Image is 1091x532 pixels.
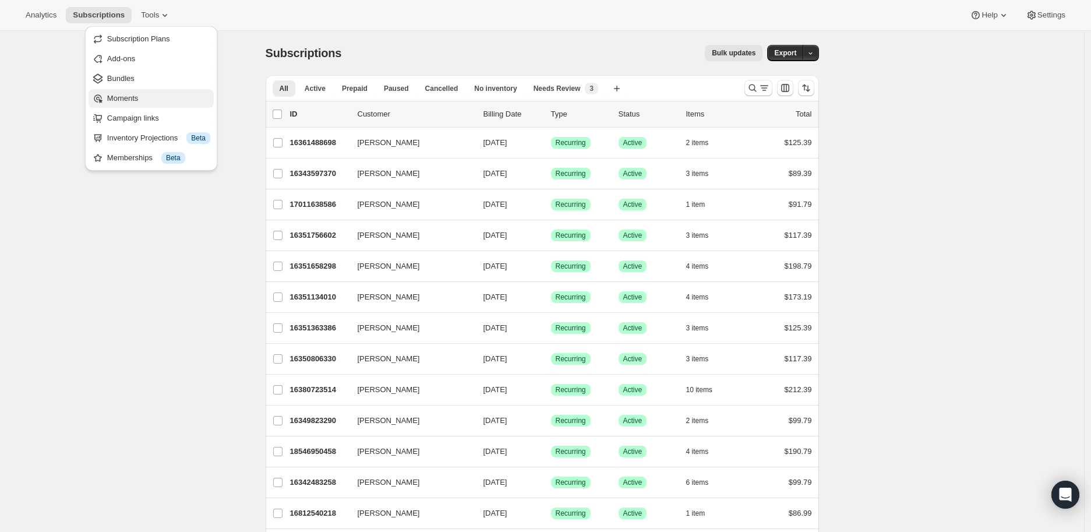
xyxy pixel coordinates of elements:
div: 16350806330[PERSON_NAME][DATE]SuccessRecurringSuccessActive3 items$117.39 [290,351,812,367]
div: 16342483258[PERSON_NAME][DATE]SuccessRecurringSuccessActive6 items$99.79 [290,474,812,491]
button: 4 items [686,289,722,305]
div: 16351756602[PERSON_NAME][DATE]SuccessRecurringSuccessActive3 items$117.39 [290,227,812,244]
span: Recurring [556,262,586,271]
button: Tools [134,7,178,23]
p: Billing Date [483,108,542,120]
span: 6 items [686,478,709,487]
p: ID [290,108,348,120]
p: 17011638586 [290,199,348,210]
span: [DATE] [483,200,507,209]
span: Subscriptions [266,47,342,59]
span: 1 item [686,200,705,209]
span: 2 items [686,138,709,147]
span: 3 [589,84,594,93]
div: 16361488698[PERSON_NAME][DATE]SuccessRecurringSuccessActive2 items$125.39 [290,135,812,151]
p: 16343597370 [290,168,348,179]
span: Recurring [556,478,586,487]
span: 3 items [686,323,709,333]
span: 4 items [686,262,709,271]
span: $99.79 [789,416,812,425]
p: 16351134010 [290,291,348,303]
span: [PERSON_NAME] [358,199,420,210]
button: [PERSON_NAME] [351,350,467,368]
span: [DATE] [483,447,507,456]
button: Campaign links [89,109,214,128]
span: 3 items [686,169,709,178]
button: 10 items [686,382,725,398]
span: Active [623,200,642,209]
div: Open Intercom Messenger [1051,481,1079,509]
p: Customer [358,108,474,120]
button: Analytics [19,7,63,23]
button: [PERSON_NAME] [351,226,467,245]
button: Customize table column order and visibility [777,80,793,96]
div: 16812540218[PERSON_NAME][DATE]SuccessRecurringSuccessActive1 item$86.99 [290,505,812,522]
span: [PERSON_NAME] [358,168,420,179]
span: Help [981,10,997,20]
button: [PERSON_NAME] [351,195,467,214]
button: [PERSON_NAME] [351,319,467,337]
span: $89.39 [789,169,812,178]
button: [PERSON_NAME] [351,288,467,306]
p: 16350806330 [290,353,348,365]
span: [DATE] [483,138,507,147]
button: 1 item [686,505,718,522]
div: Inventory Projections [107,132,210,144]
span: [PERSON_NAME] [358,353,420,365]
p: 16361488698 [290,137,348,149]
span: Active [623,231,642,240]
span: Active [623,416,642,425]
button: [PERSON_NAME] [351,473,467,492]
span: Recurring [556,169,586,178]
span: 1 item [686,509,705,518]
span: $117.39 [785,231,812,239]
span: Subscriptions [73,10,125,20]
button: [PERSON_NAME] [351,133,467,152]
span: Recurring [556,416,586,425]
span: $212.39 [785,385,812,394]
span: Active [623,354,642,364]
span: Paused [384,84,409,93]
button: Add-ons [89,50,214,68]
button: Bulk updates [705,45,762,61]
span: $86.99 [789,509,812,517]
button: [PERSON_NAME] [351,411,467,430]
div: 16380723514[PERSON_NAME][DATE]SuccessRecurringSuccessActive10 items$212.39 [290,382,812,398]
span: Bundles [107,74,135,83]
span: Active [623,169,642,178]
span: [PERSON_NAME] [358,446,420,457]
span: [DATE] [483,293,507,301]
button: Sort the results [798,80,814,96]
p: 16351658298 [290,260,348,272]
button: Settings [1019,7,1072,23]
div: 16351658298[PERSON_NAME][DATE]SuccessRecurringSuccessActive4 items$198.79 [290,258,812,274]
span: Subscription Plans [107,34,170,43]
button: Inventory Projections [89,129,214,147]
span: Active [623,447,642,456]
span: [DATE] [483,385,507,394]
span: [DATE] [483,323,507,332]
span: $125.39 [785,323,812,332]
span: Recurring [556,385,586,394]
span: $99.79 [789,478,812,487]
button: Subscription Plans [89,30,214,48]
span: 2 items [686,416,709,425]
span: Bulk updates [712,48,755,58]
span: Recurring [556,447,586,456]
span: 4 items [686,293,709,302]
p: Total [796,108,811,120]
span: 4 items [686,447,709,456]
button: Create new view [608,80,626,97]
span: Recurring [556,323,586,333]
span: [DATE] [483,231,507,239]
button: 6 items [686,474,722,491]
span: Needs Review [534,84,581,93]
div: 16351134010[PERSON_NAME][DATE]SuccessRecurringSuccessActive4 items$173.19 [290,289,812,305]
button: [PERSON_NAME] [351,504,467,523]
button: Search and filter results [744,80,772,96]
span: [DATE] [483,354,507,363]
span: Active [623,509,642,518]
button: [PERSON_NAME] [351,380,467,399]
span: [PERSON_NAME] [358,322,420,334]
button: 2 items [686,135,722,151]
